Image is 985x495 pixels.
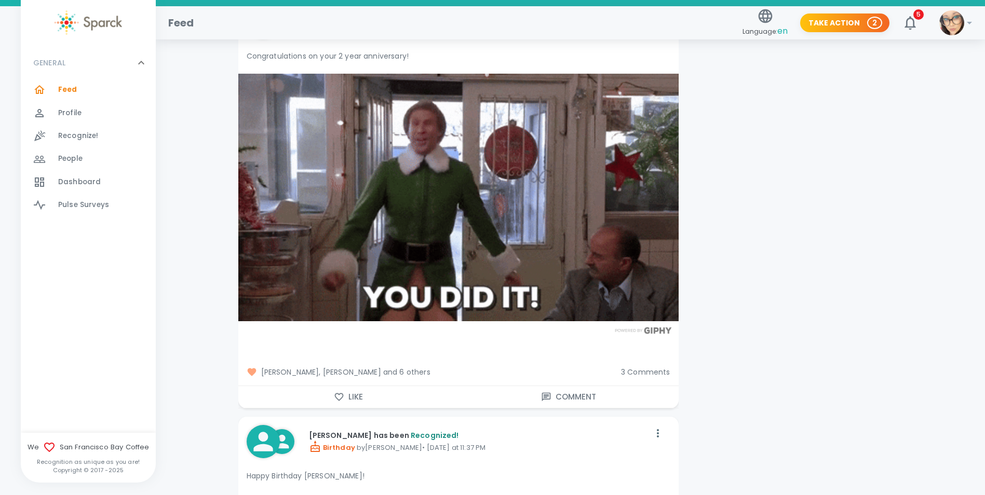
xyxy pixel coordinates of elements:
img: Powered by GIPHY [612,327,674,334]
span: We San Francisco Bay Coffee [21,441,156,453]
button: Take Action 2 [800,13,889,33]
span: Recognize! [58,131,99,141]
a: Dashboard [21,171,156,194]
span: Recognized! [411,430,459,441]
p: [PERSON_NAME] has been [309,430,650,441]
p: GENERAL [33,58,65,68]
span: en [777,25,788,37]
a: People [21,147,156,170]
img: Picture of Favi [939,10,964,35]
div: GENERAL [21,78,156,221]
a: Feed [21,78,156,101]
div: GENERAL [21,47,156,78]
p: by [PERSON_NAME] • [DATE] at 11:37 PM [309,441,650,453]
img: Sparck logo [55,10,122,35]
span: 5 [913,9,924,20]
span: Language: [743,24,788,38]
span: Birthday [309,443,355,452]
p: Happy Birthday [PERSON_NAME]! [247,471,670,481]
span: Pulse Surveys [58,200,109,210]
button: Language:en [738,5,792,42]
a: Pulse Surveys [21,194,156,216]
a: Recognize! [21,125,156,147]
span: [PERSON_NAME], [PERSON_NAME] and 6 others [247,367,613,377]
h1: Feed [168,15,194,31]
span: Feed [58,85,77,95]
p: Recognition as unique as you are! [21,458,156,466]
span: 3 Comments [621,367,670,377]
button: Comment [458,386,679,408]
button: Like [238,386,458,408]
span: Profile [58,108,82,118]
p: Congratulations on your 2 year anniversary! [247,51,670,61]
span: People [58,154,83,164]
a: Sparck logo [21,10,156,35]
a: Profile [21,102,156,125]
button: 5 [898,10,923,35]
span: Dashboard [58,177,101,187]
p: Copyright © 2017 - 2025 [21,466,156,474]
p: 2 [872,18,877,28]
